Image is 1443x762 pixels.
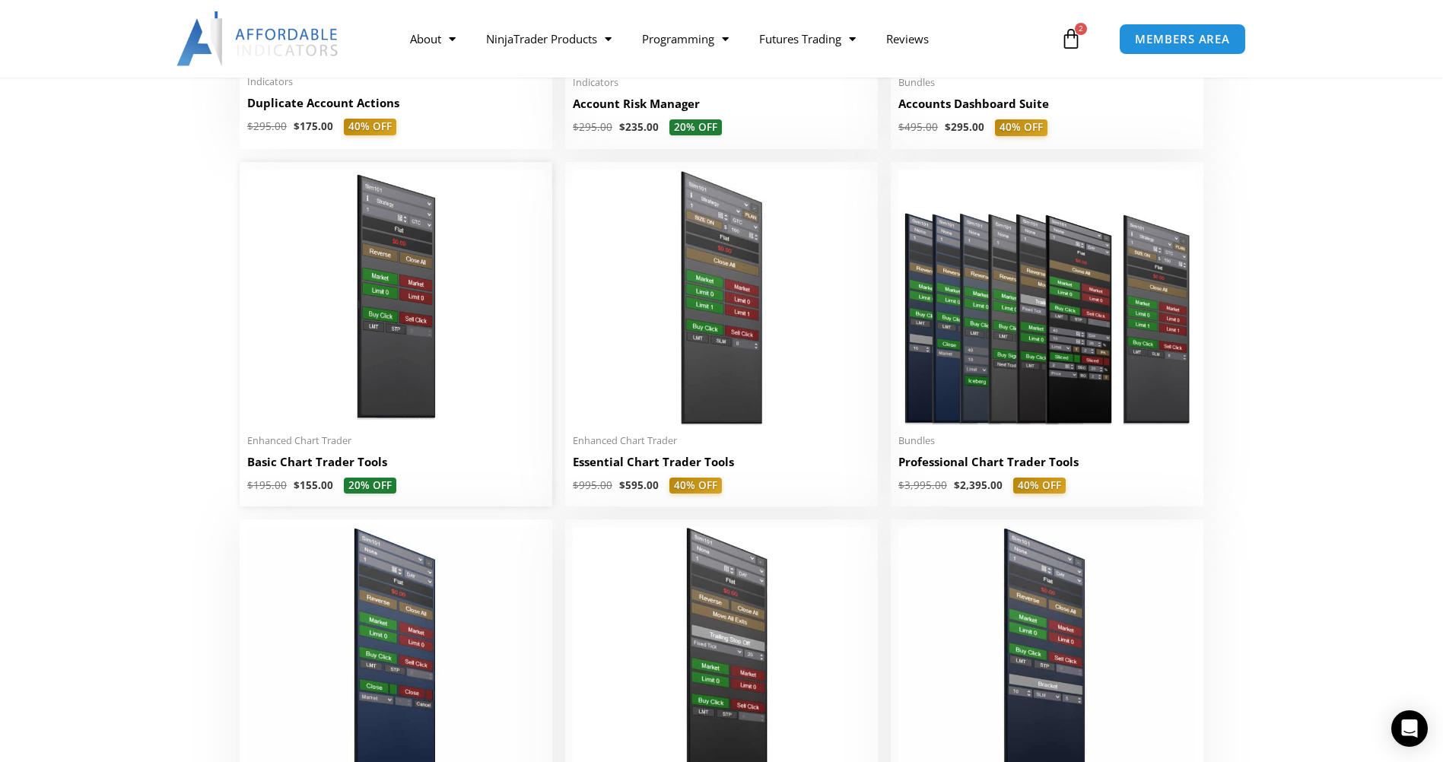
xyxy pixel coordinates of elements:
[995,119,1047,136] span: 40% OFF
[573,96,870,119] a: Account Risk Manager
[247,75,545,88] span: Indicators
[247,119,287,133] bdi: 295.00
[898,96,1196,112] h2: Accounts Dashboard Suite
[344,478,396,494] span: 20% OFF
[395,21,1057,56] nav: Menu
[573,434,870,447] span: Enhanced Chart Trader
[247,454,545,478] a: Basic Chart Trader Tools
[294,119,333,133] bdi: 175.00
[627,21,744,56] a: Programming
[898,478,947,492] bdi: 3,995.00
[573,120,612,134] bdi: 295.00
[898,96,1196,119] a: Accounts Dashboard Suite
[573,454,870,478] a: Essential Chart Trader Tools
[573,96,870,112] h2: Account Risk Manager
[294,119,300,133] span: $
[344,119,396,135] span: 40% OFF
[669,119,722,136] span: 20% OFF
[1013,478,1066,494] span: 40% OFF
[744,21,871,56] a: Futures Trading
[247,478,287,492] bdi: 195.00
[294,478,333,492] bdi: 155.00
[871,21,944,56] a: Reviews
[898,478,904,492] span: $
[954,478,960,492] span: $
[176,11,340,66] img: LogoAI | Affordable Indicators – NinjaTrader
[247,119,253,133] span: $
[1038,17,1104,61] a: 2
[898,76,1196,89] span: Bundles
[247,454,545,470] h2: Basic Chart Trader Tools
[573,120,579,134] span: $
[898,120,938,134] bdi: 495.00
[471,21,627,56] a: NinjaTrader Products
[573,76,870,89] span: Indicators
[1135,33,1230,45] span: MEMBERS AREA
[573,478,612,492] bdi: 995.00
[619,120,659,134] bdi: 235.00
[898,454,1196,470] h2: Professional Chart Trader Tools
[898,120,904,134] span: $
[945,120,984,134] bdi: 295.00
[395,21,471,56] a: About
[573,478,579,492] span: $
[619,120,625,134] span: $
[898,434,1196,447] span: Bundles
[945,120,951,134] span: $
[619,478,625,492] span: $
[619,478,659,492] bdi: 595.00
[247,434,545,447] span: Enhanced Chart Trader
[669,478,722,494] span: 40% OFF
[573,454,870,470] h2: Essential Chart Trader Tools
[247,478,253,492] span: $
[1119,24,1246,55] a: MEMBERS AREA
[247,95,545,119] a: Duplicate Account Actions
[247,95,545,111] h2: Duplicate Account Actions
[898,170,1196,425] img: ProfessionalToolsBundlePage
[247,170,545,425] img: BasicTools
[898,454,1196,478] a: Professional Chart Trader Tools
[954,478,1003,492] bdi: 2,395.00
[294,478,300,492] span: $
[573,170,870,425] img: Essential Chart Trader Tools
[1075,23,1087,35] span: 2
[1391,710,1428,747] div: Open Intercom Messenger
